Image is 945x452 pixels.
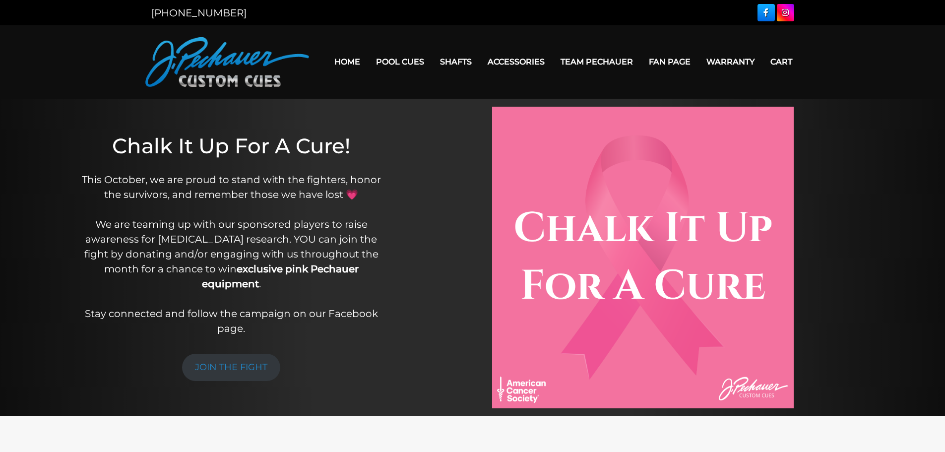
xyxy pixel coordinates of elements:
[368,49,432,74] a: Pool Cues
[76,133,387,158] h1: Chalk It Up For A Cure!
[553,49,641,74] a: Team Pechauer
[145,37,309,87] img: Pechauer Custom Cues
[151,7,247,19] a: [PHONE_NUMBER]
[326,49,368,74] a: Home
[698,49,762,74] a: Warranty
[202,263,359,290] strong: exclusive pink Pechauer equipment
[182,354,280,381] a: JOIN THE FIGHT
[480,49,553,74] a: Accessories
[641,49,698,74] a: Fan Page
[762,49,800,74] a: Cart
[432,49,480,74] a: Shafts
[76,172,387,336] p: This October, we are proud to stand with the fighters, honor the survivors, and remember those we...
